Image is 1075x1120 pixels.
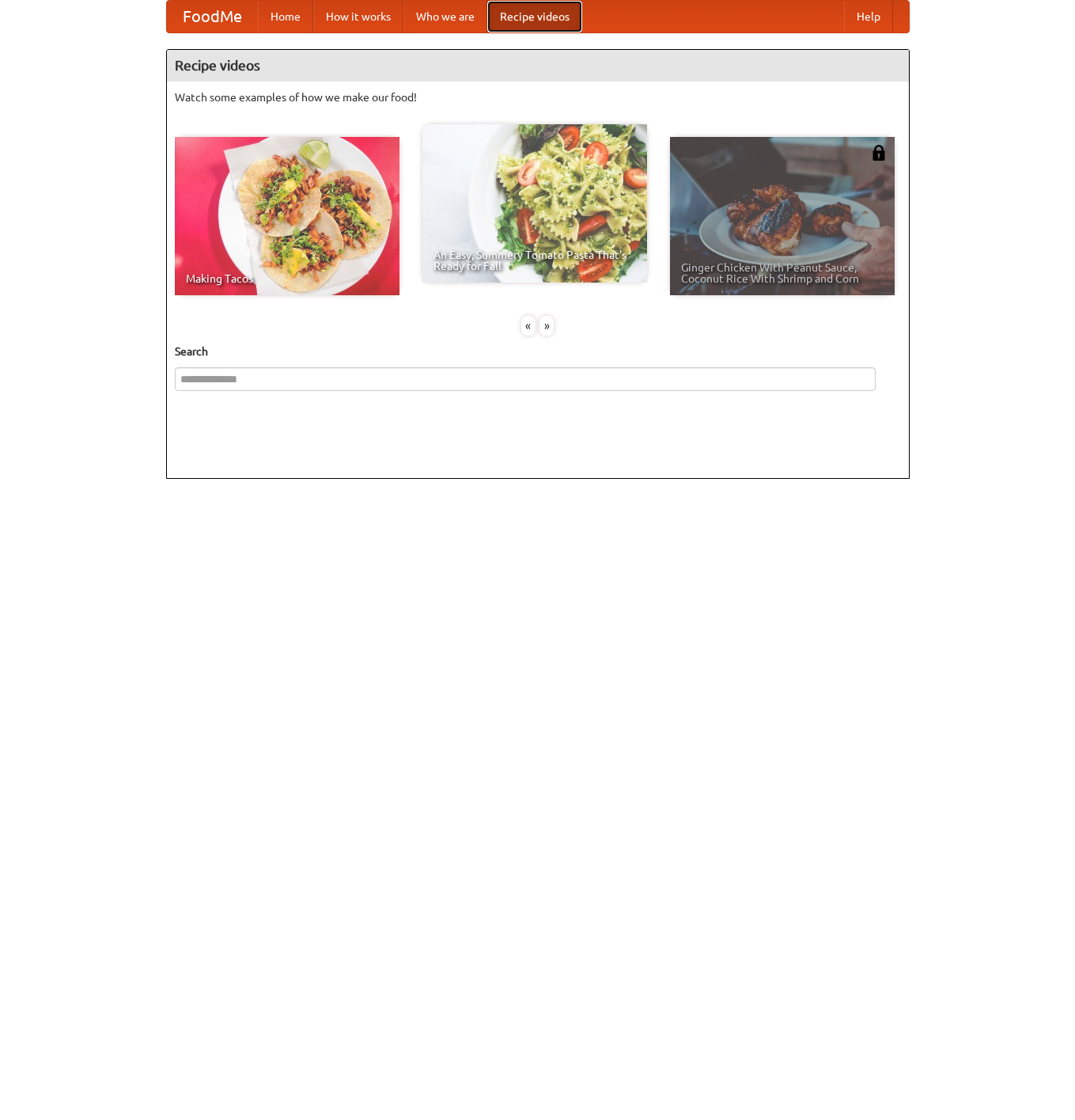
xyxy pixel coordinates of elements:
a: Recipe videos [487,1,582,32]
a: Help [844,1,893,32]
a: Who we are [403,1,487,32]
a: An Easy, Summery Tomato Pasta That's Ready for Fall [422,124,647,283]
div: » [539,316,554,336]
img: 483408.png [871,145,887,161]
a: How it works [313,1,403,32]
span: Making Tacos [186,273,388,284]
a: FoodMe [167,1,258,32]
h4: Recipe videos [167,50,909,82]
p: Watch some examples of how we make our food! [175,89,901,105]
div: « [521,316,536,336]
span: An Easy, Summery Tomato Pasta That's Ready for Fall [433,249,636,271]
a: Making Tacos [175,137,399,295]
a: Home [258,1,313,32]
h5: Search [175,344,901,359]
